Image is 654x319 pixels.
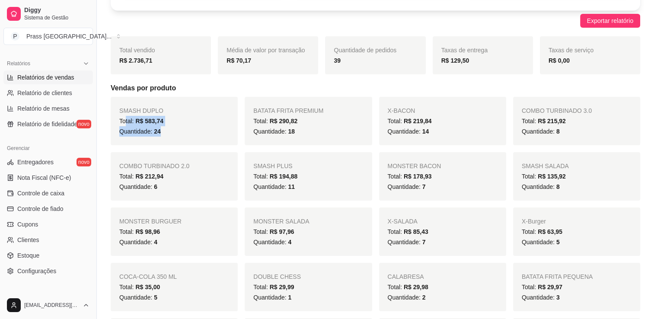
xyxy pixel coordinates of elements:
[119,47,155,54] span: Total vendido
[388,163,441,169] span: MONSTER BACON
[422,294,426,301] span: 2
[3,3,93,24] a: DiggySistema de Gestão
[135,284,160,290] span: R$ 35,00
[538,118,566,124] span: R$ 215,92
[270,284,294,290] span: R$ 29,99
[556,239,560,246] span: 5
[388,273,424,280] span: CALABRESA
[522,173,566,180] span: Total:
[119,57,152,64] strong: R$ 2.736,71
[3,217,93,231] a: Cupons
[3,28,93,45] button: Select a team
[119,128,161,135] span: Quantidade:
[24,302,79,309] span: [EMAIL_ADDRESS][DOMAIN_NAME]
[422,183,426,190] span: 7
[26,32,112,41] div: Prass [GEOGRAPHIC_DATA] ...
[119,294,157,301] span: Quantidade:
[3,264,93,278] a: Configurações
[388,218,418,225] span: X-SALADA
[538,284,562,290] span: R$ 29,97
[227,47,305,54] span: Média de valor por transação
[522,284,562,290] span: Total:
[119,107,163,114] span: SMASH DUPLO
[119,163,189,169] span: COMBO TURBINADO 2.0
[549,47,593,54] span: Taxas de serviço
[17,220,38,229] span: Cupons
[111,83,640,93] h5: Vendas por produto
[7,60,30,67] span: Relatórios
[119,273,177,280] span: COCA-COLA 350 ML
[522,239,560,246] span: Quantidade:
[549,57,570,64] strong: R$ 0,00
[3,117,93,131] a: Relatório de fidelidadenovo
[538,228,562,235] span: R$ 63,95
[270,118,298,124] span: R$ 290,82
[3,295,93,316] button: [EMAIL_ADDRESS][DOMAIN_NAME]
[580,14,640,28] button: Exportar relatório
[334,47,396,54] span: Quantidade de pedidos
[388,284,428,290] span: Total:
[253,228,294,235] span: Total:
[288,128,295,135] span: 18
[3,186,93,200] a: Controle de caixa
[3,288,93,302] div: Diggy
[135,118,163,124] span: R$ 583,74
[135,173,163,180] span: R$ 212,94
[154,183,157,190] span: 6
[522,128,560,135] span: Quantidade:
[253,239,291,246] span: Quantidade:
[3,70,93,84] a: Relatórios de vendas
[119,118,163,124] span: Total:
[119,218,182,225] span: MONSTER BURGUER
[119,284,160,290] span: Total:
[119,183,157,190] span: Quantidade:
[3,171,93,185] a: Nota Fiscal (NFC-e)
[11,32,19,41] span: P
[3,233,93,247] a: Clientes
[119,239,157,246] span: Quantidade:
[227,57,251,64] strong: R$ 70,17
[587,16,633,26] span: Exportar relatório
[253,118,297,124] span: Total:
[288,183,295,190] span: 11
[422,128,429,135] span: 14
[253,128,295,135] span: Quantidade:
[17,73,74,82] span: Relatórios de vendas
[388,173,432,180] span: Total:
[119,228,160,235] span: Total:
[17,267,56,275] span: Configurações
[3,86,93,100] a: Relatório de clientes
[288,239,291,246] span: 4
[441,47,488,54] span: Taxas de entrega
[404,228,428,235] span: R$ 85,43
[422,239,426,246] span: 7
[253,173,297,180] span: Total:
[154,294,157,301] span: 5
[388,107,415,114] span: X-BACON
[154,239,157,246] span: 4
[119,173,163,180] span: Total:
[538,173,566,180] span: R$ 135,92
[522,228,562,235] span: Total:
[17,89,72,97] span: Relatório de clientes
[253,183,295,190] span: Quantidade:
[441,57,469,64] strong: R$ 129,50
[253,284,294,290] span: Total:
[522,183,560,190] span: Quantidade:
[388,239,426,246] span: Quantidade:
[24,14,89,21] span: Sistema de Gestão
[17,173,71,182] span: Nota Fiscal (NFC-e)
[270,228,294,235] span: R$ 97,96
[522,107,592,114] span: COMBO TURBINADO 3.0
[522,163,569,169] span: SMASH SALADA
[270,173,298,180] span: R$ 194,88
[3,102,93,115] a: Relatório de mesas
[154,128,161,135] span: 24
[388,183,426,190] span: Quantidade:
[288,294,291,301] span: 1
[334,57,341,64] strong: 39
[388,294,426,301] span: Quantidade:
[17,120,77,128] span: Relatório de fidelidade
[17,236,39,244] span: Clientes
[556,128,560,135] span: 8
